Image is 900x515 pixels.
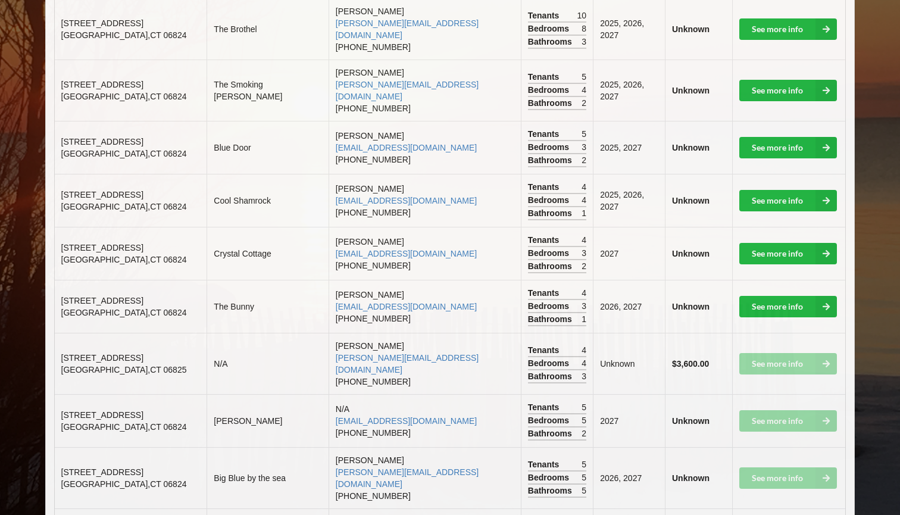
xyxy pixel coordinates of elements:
span: 5 [582,414,586,426]
span: 4 [582,287,586,299]
td: 2026, 2027 [593,447,665,508]
td: N/A [207,333,328,394]
span: Bedrooms [528,472,572,483]
span: 4 [582,84,586,96]
a: [EMAIL_ADDRESS][DOMAIN_NAME] [336,196,477,205]
b: Unknown [672,24,710,34]
span: [GEOGRAPHIC_DATA] , CT 06824 [61,255,187,264]
span: 5 [582,472,586,483]
span: Bedrooms [528,194,572,206]
span: 4 [582,181,586,193]
a: [EMAIL_ADDRESS][DOMAIN_NAME] [336,249,477,258]
b: Unknown [672,86,710,95]
b: Unknown [672,143,710,152]
span: Tenants [528,181,562,193]
span: 1 [582,207,586,219]
span: [STREET_ADDRESS] [61,243,143,252]
td: [PERSON_NAME] [PHONE_NUMBER] [329,121,521,174]
td: [PERSON_NAME] [PHONE_NUMBER] [329,60,521,121]
span: Bathrooms [528,97,575,109]
td: 2027 [593,227,665,280]
a: [EMAIL_ADDRESS][DOMAIN_NAME] [336,143,477,152]
span: 4 [582,357,586,369]
span: [GEOGRAPHIC_DATA] , CT 06824 [61,422,187,432]
span: 2 [582,260,586,272]
span: 5 [582,71,586,83]
span: [STREET_ADDRESS] [61,410,143,420]
td: [PERSON_NAME] [PHONE_NUMBER] [329,227,521,280]
span: [GEOGRAPHIC_DATA] , CT 06825 [61,365,187,374]
td: 2025, 2026, 2027 [593,174,665,227]
span: Tenants [528,458,562,470]
td: [PERSON_NAME] [PHONE_NUMBER] [329,447,521,508]
span: 1 [582,313,586,325]
span: Bathrooms [528,313,575,325]
a: [EMAIL_ADDRESS][DOMAIN_NAME] [336,302,477,311]
span: [STREET_ADDRESS] [61,467,143,477]
span: Bathrooms [528,207,575,219]
span: 2 [582,154,586,166]
span: [GEOGRAPHIC_DATA] , CT 06824 [61,308,187,317]
span: 3 [582,300,586,312]
span: 4 [582,234,586,246]
span: Bathrooms [528,485,575,497]
span: [STREET_ADDRESS] [61,80,143,89]
td: [PERSON_NAME] [207,394,328,447]
span: [STREET_ADDRESS] [61,18,143,28]
span: [GEOGRAPHIC_DATA] , CT 06824 [61,202,187,211]
span: [STREET_ADDRESS] [61,190,143,199]
span: Tenants [528,234,562,246]
a: See more info [739,243,837,264]
span: Bathrooms [528,370,575,382]
span: 2 [582,97,586,109]
a: See more info [739,18,837,40]
a: See more info [739,80,837,101]
span: 3 [582,370,586,382]
span: Bedrooms [528,141,572,153]
span: [STREET_ADDRESS] [61,137,143,146]
b: Unknown [672,249,710,258]
span: Tenants [528,10,562,21]
span: Bathrooms [528,260,575,272]
span: 5 [582,128,586,140]
td: Blue Door [207,121,328,174]
span: [GEOGRAPHIC_DATA] , CT 06824 [61,479,187,489]
span: Tenants [528,401,562,413]
b: Unknown [672,416,710,426]
a: See more info [739,296,837,317]
span: 4 [582,194,586,206]
td: [PERSON_NAME] [PHONE_NUMBER] [329,174,521,227]
span: 3 [582,141,586,153]
span: [STREET_ADDRESS] [61,296,143,305]
span: Tenants [528,128,562,140]
span: Bathrooms [528,36,575,48]
span: Bedrooms [528,23,572,35]
span: Bedrooms [528,414,572,426]
b: Unknown [672,196,710,205]
td: Unknown [593,333,665,394]
span: Bathrooms [528,154,575,166]
a: [PERSON_NAME][EMAIL_ADDRESS][DOMAIN_NAME] [336,467,479,489]
span: Tenants [528,71,562,83]
td: The Smoking [PERSON_NAME] [207,60,328,121]
span: 5 [582,458,586,470]
a: See more info [739,190,837,211]
span: 5 [582,401,586,413]
td: 2025, 2026, 2027 [593,60,665,121]
span: Bedrooms [528,84,572,96]
span: 10 [577,10,587,21]
b: Unknown [672,473,710,483]
b: $3,600.00 [672,359,709,369]
span: 5 [582,485,586,497]
b: Unknown [672,302,710,311]
span: 4 [582,344,586,356]
a: [PERSON_NAME][EMAIL_ADDRESS][DOMAIN_NAME] [336,353,479,374]
a: [EMAIL_ADDRESS][DOMAIN_NAME] [336,416,477,426]
span: [STREET_ADDRESS] [61,353,143,363]
span: 8 [582,23,586,35]
span: [GEOGRAPHIC_DATA] , CT 06824 [61,30,187,40]
td: The Bunny [207,280,328,333]
span: [GEOGRAPHIC_DATA] , CT 06824 [61,149,187,158]
td: [PERSON_NAME] [PHONE_NUMBER] [329,280,521,333]
span: 2 [582,427,586,439]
